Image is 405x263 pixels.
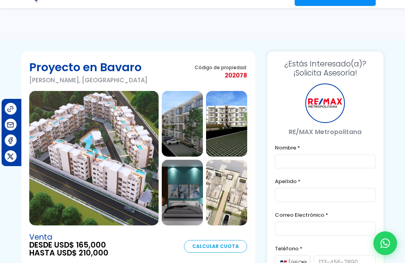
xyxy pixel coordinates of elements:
[6,152,15,161] img: Compartir
[275,176,376,186] label: Apellido *
[184,240,247,253] a: Calcular Cuota
[206,160,247,225] img: Proyecto en Bavaro
[195,64,247,70] span: Código de propiedad:
[275,59,376,78] h3: ¡Solicita Asesoría!
[162,160,203,225] img: Proyecto en Bavaro
[206,91,247,157] img: Proyecto en Bavaro
[29,241,108,249] span: DESDE USD$ 165,000
[29,75,148,85] p: [PERSON_NAME], [GEOGRAPHIC_DATA]
[6,121,15,129] img: Compartir
[305,83,345,123] div: RE/MAX Metropolitana
[275,143,376,153] label: Nombre *
[275,244,376,254] label: Teléfono *
[29,91,159,225] img: Proyecto en Bavaro
[195,70,247,80] span: 202078
[29,233,108,241] span: Venta
[6,105,15,113] img: Compartir
[6,136,15,145] img: Compartir
[275,127,376,137] p: RE/MAX Metropolitana
[29,59,148,75] h1: Proyecto en Bavaro
[162,91,203,157] img: Proyecto en Bavaro
[275,59,376,68] span: ¿Estás Interesado(a)?
[275,210,376,220] label: Correo Electrónico *
[29,249,108,257] span: HASTA USD$ 210,000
